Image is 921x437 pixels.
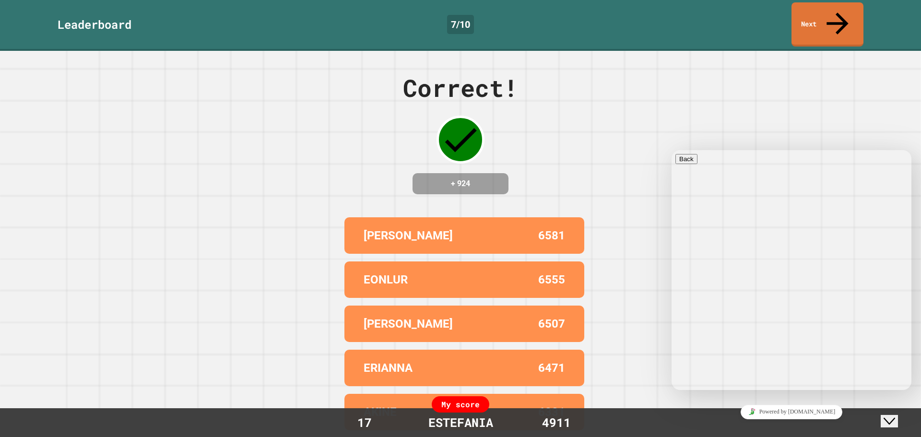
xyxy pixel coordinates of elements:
[419,413,503,432] div: ESTEFANIA
[881,399,911,427] iframe: chat widget
[538,359,565,377] p: 6471
[403,70,518,106] div: Correct!
[538,227,565,244] p: 6581
[364,359,413,377] p: ERIANNA
[538,271,565,288] p: 6555
[447,15,474,34] div: 7 / 10
[520,413,592,432] div: 4911
[538,315,565,332] p: 6507
[364,271,408,288] p: EONLUR
[364,227,453,244] p: [PERSON_NAME]
[432,396,489,413] div: My score
[672,150,911,390] iframe: chat widget
[422,178,499,189] h4: + 924
[791,2,863,47] a: Next
[58,16,131,33] div: Leaderboard
[672,401,911,423] iframe: chat widget
[364,403,397,421] p: AKINE
[364,315,453,332] p: [PERSON_NAME]
[538,403,565,421] p: 6331
[329,413,401,432] div: 17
